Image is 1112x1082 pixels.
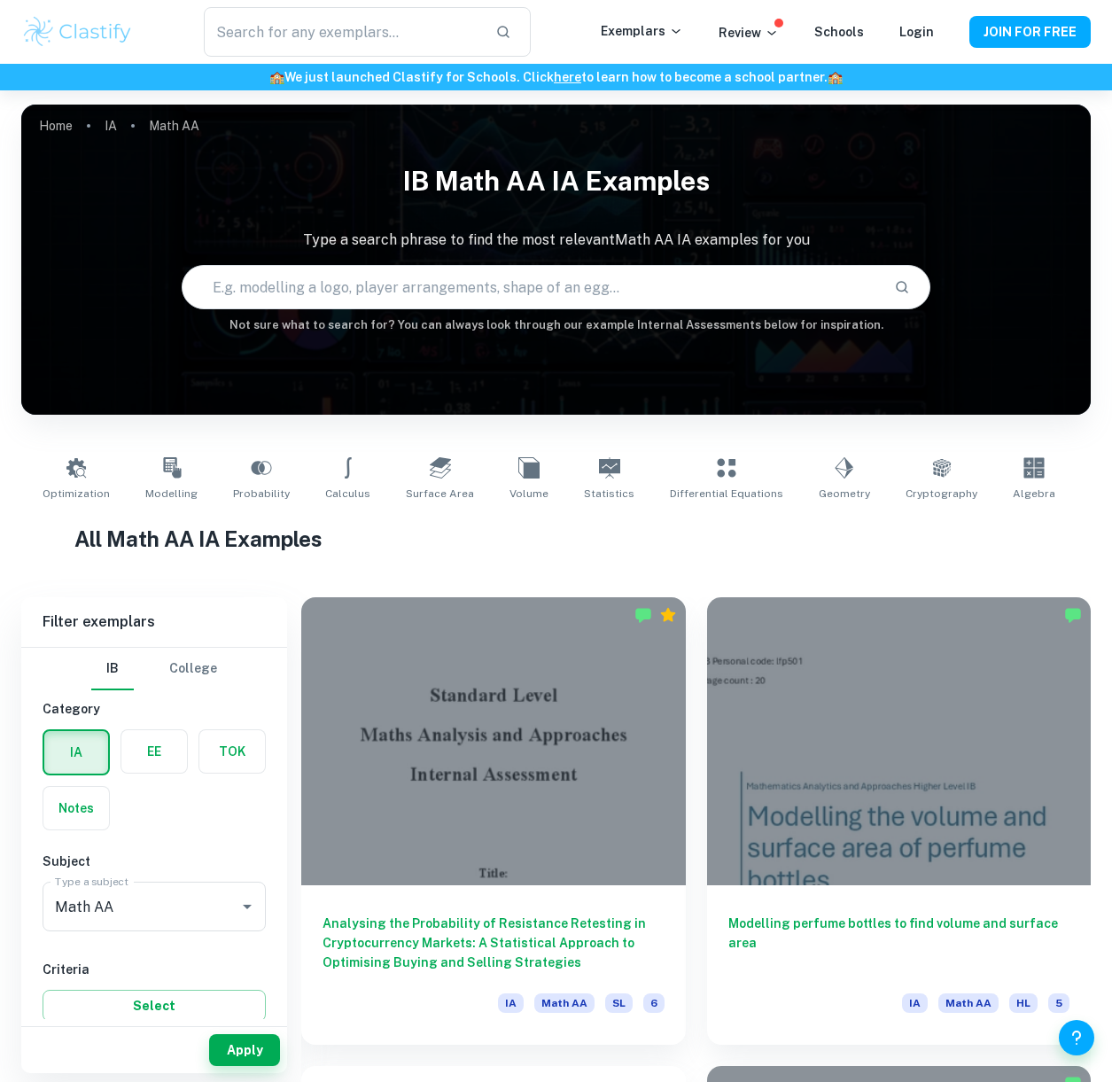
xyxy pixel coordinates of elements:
img: Clastify logo [21,14,134,50]
button: Help and Feedback [1059,1020,1094,1055]
img: Marked [634,606,652,624]
a: Schools [814,25,864,39]
h6: Modelling perfume bottles to find volume and surface area [728,914,1070,972]
span: Differential Equations [670,486,783,502]
h1: All Math AA IA Examples [74,523,1037,555]
h6: Analysing the Probability of Resistance Retesting in Cryptocurrency Markets: A Statistical Approa... [323,914,665,972]
span: Algebra [1013,486,1055,502]
span: HL [1009,993,1038,1013]
p: Review [719,23,779,43]
button: TOK [199,730,265,773]
h6: We just launched Clastify for Schools. Click to learn how to become a school partner. [4,67,1108,87]
a: IA [105,113,117,138]
button: Notes [43,787,109,829]
h6: Criteria [43,960,266,979]
span: 6 [643,993,665,1013]
p: Math AA [149,116,199,136]
p: Exemplars [601,21,683,41]
button: EE [121,730,187,773]
button: Search [887,272,917,302]
button: JOIN FOR FREE [969,16,1091,48]
div: Premium [659,606,677,624]
span: IA [902,993,928,1013]
button: Open [235,894,260,919]
h6: Category [43,699,266,719]
button: IA [44,731,108,774]
button: IB [91,648,134,690]
a: here [554,70,581,84]
input: E.g. modelling a logo, player arrangements, shape of an egg... [183,262,880,312]
span: Geometry [819,486,870,502]
span: 🏫 [269,70,284,84]
h1: IB Math AA IA examples [21,154,1091,208]
a: Home [39,113,73,138]
span: Volume [509,486,548,502]
span: Statistics [584,486,634,502]
span: IA [498,993,524,1013]
a: Login [899,25,934,39]
span: Surface Area [406,486,474,502]
button: Select [43,990,266,1022]
p: Type a search phrase to find the most relevant Math AA IA examples for you [21,230,1091,251]
span: SL [605,993,633,1013]
input: Search for any exemplars... [204,7,481,57]
span: Modelling [145,486,198,502]
span: Calculus [325,486,370,502]
span: Math AA [534,993,595,1013]
h6: Not sure what to search for? You can always look through our example Internal Assessments below f... [21,316,1091,334]
h6: Filter exemplars [21,597,287,647]
button: College [169,648,217,690]
div: Filter type choice [91,648,217,690]
span: 5 [1048,993,1069,1013]
span: Probability [233,486,290,502]
label: Type a subject [55,874,128,889]
span: Optimization [43,486,110,502]
button: Apply [209,1034,280,1066]
span: 🏫 [828,70,843,84]
span: Math AA [938,993,999,1013]
img: Marked [1064,606,1082,624]
h6: Subject [43,852,266,871]
a: Analysing the Probability of Resistance Retesting in Cryptocurrency Markets: A Statistical Approa... [301,597,686,1045]
a: Modelling perfume bottles to find volume and surface areaIAMath AAHL5 [707,597,1092,1045]
span: Cryptography [906,486,977,502]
